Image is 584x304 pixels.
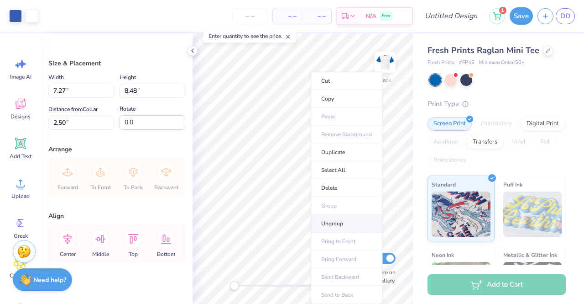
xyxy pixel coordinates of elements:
span: Middle [92,251,109,258]
div: Print Type [428,99,566,109]
div: Transfers [467,135,503,149]
span: Metallic & Glitter Ink [503,250,557,260]
div: Arrange [48,144,185,154]
label: Distance from Collar [48,104,98,115]
label: Rotate [120,103,136,114]
span: Designs [10,113,31,120]
span: Center [60,251,76,258]
label: Width [48,72,64,83]
div: Applique [428,135,464,149]
div: Embroidery [474,117,518,131]
div: Back [379,76,391,84]
span: Fresh Prints [428,59,454,67]
button: Save [510,7,533,25]
span: Top [129,251,138,258]
img: Puff Ink [503,192,562,237]
button: 1 [489,8,505,24]
div: Align [48,211,185,221]
span: Upload [11,192,30,200]
strong: Need help? [33,276,66,284]
li: Delete [311,179,382,197]
div: Digital Print [521,117,565,131]
label: Height [120,72,136,83]
div: Size & Placement [48,59,185,68]
div: Foil [534,135,556,149]
li: Ungroup [311,215,382,233]
div: Vinyl [506,135,532,149]
span: # FP45 [459,59,474,67]
div: Enter quantity to see the price. [203,30,296,43]
span: DD [560,11,570,21]
span: Add Text [10,153,31,160]
a: DD [556,8,575,24]
span: Bottom [157,251,175,258]
li: Cut [311,72,382,90]
span: Greek [14,232,28,240]
li: Select All [311,161,382,179]
span: Neon Ink [432,250,454,260]
span: Standard [432,180,456,189]
img: Standard [432,192,490,237]
span: – – [278,11,297,21]
img: Back [376,53,394,71]
span: Fresh Prints Raglan Mini Tee [428,45,539,56]
span: N/A [365,11,376,21]
div: Rhinestones [428,154,472,167]
input: Untitled Design [417,7,485,25]
span: – – [308,11,326,21]
div: Screen Print [428,117,472,131]
li: Duplicate [311,144,382,161]
span: Free [382,13,391,19]
span: 1 [499,7,506,14]
span: Minimum Order: 50 + [479,59,525,67]
span: Image AI [10,73,31,80]
input: – – [232,8,268,24]
span: Puff Ink [503,180,522,189]
li: Copy [311,90,382,108]
div: Accessibility label [230,281,239,290]
span: Clipart & logos [5,272,36,287]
